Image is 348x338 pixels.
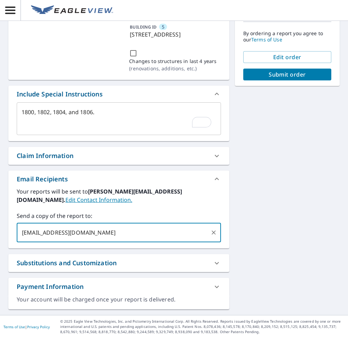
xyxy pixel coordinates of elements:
b: [PERSON_NAME][EMAIL_ADDRESS][DOMAIN_NAME]. [17,188,182,204]
p: BUILDING ID [130,24,157,30]
p: ( renovations, additions, etc. ) [129,65,216,72]
p: [STREET_ADDRESS] [130,30,218,39]
div: Payment Information [8,278,229,296]
div: Substitutions and Customization [8,254,229,272]
p: Changes to structures in last 4 years [129,57,216,65]
button: Submit order [243,69,331,80]
label: Your reports will be sent to [17,187,221,204]
div: Include Special Instructions [17,89,103,99]
button: Clear [209,228,219,237]
div: Include Special Instructions [8,86,229,102]
span: Submit order [249,71,326,78]
div: Substitutions and Customization [17,258,117,268]
a: Terms of Use [3,324,25,329]
img: EV Logo [31,5,113,16]
p: © 2025 Eagle View Technologies, Inc. and Pictometry International Corp. All Rights Reserved. Repo... [60,319,345,335]
div: Claim Information [8,147,229,165]
a: Privacy Policy [27,324,50,329]
div: Email Recipients [17,174,68,184]
a: Terms of Use [251,36,282,43]
div: Claim Information [17,151,73,160]
span: Edit order [249,53,326,61]
a: EditContactInfo [65,196,132,204]
textarea: To enrich screen reader interactions, please activate Accessibility in Grammarly extension settings [22,109,216,129]
div: Your account will be charged once your report is delivered. [17,296,221,304]
p: | [3,325,50,329]
a: EV Logo [27,1,117,20]
p: By ordering a report you agree to our [243,30,331,43]
div: Email Recipients [8,171,229,187]
span: 5 [162,24,164,30]
label: Send a copy of the report to: [17,212,221,220]
button: Edit order [243,51,331,63]
div: Payment Information [17,282,84,291]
